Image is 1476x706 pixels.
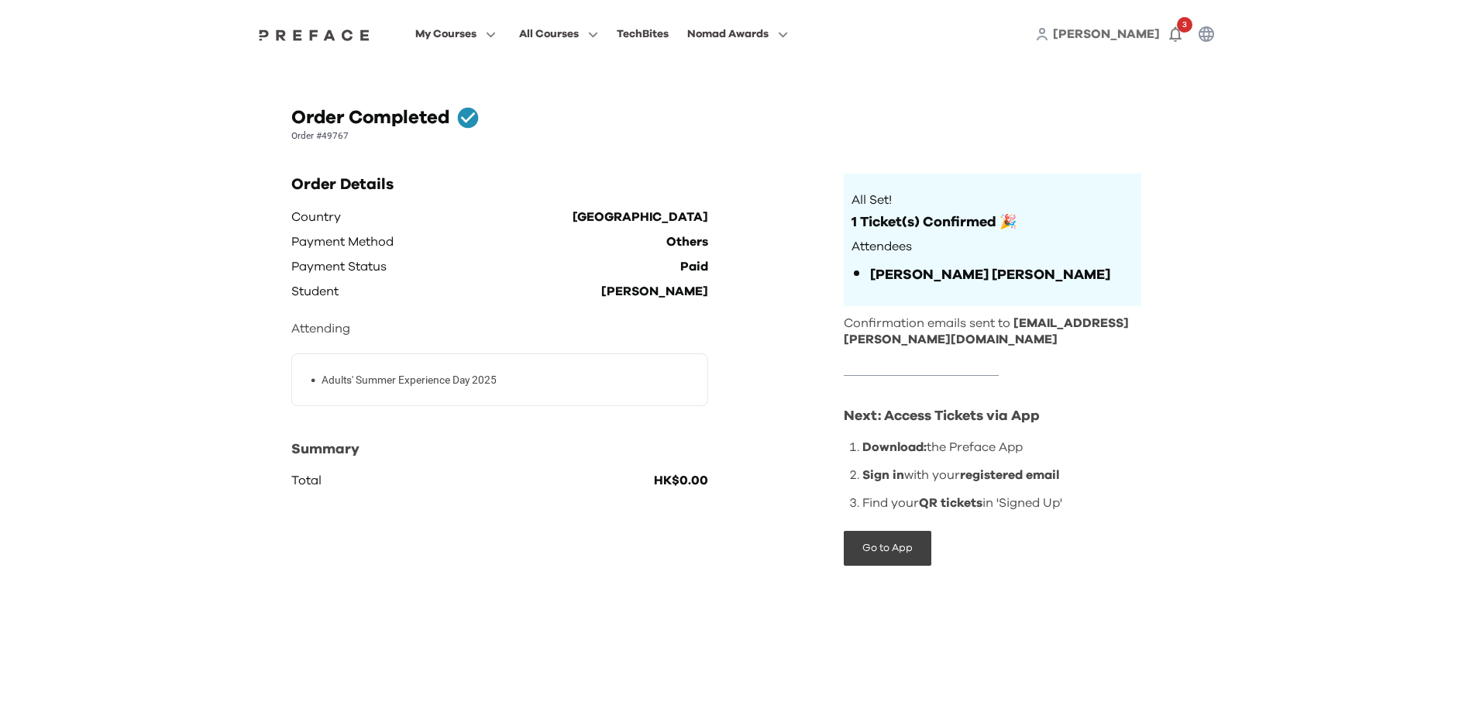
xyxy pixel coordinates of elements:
[666,229,708,254] p: Others
[1177,17,1192,33] span: 3
[844,315,1142,348] p: Confirmation emails sent to
[919,497,982,509] span: QR tickets
[852,192,1134,208] p: All Set!
[514,24,603,44] button: All Courses
[862,438,1142,456] li: the Preface App
[255,29,374,41] img: Preface Logo
[601,279,708,304] p: [PERSON_NAME]
[844,541,931,553] a: Go to App
[852,214,1134,232] p: 1 Ticket(s) Confirmed 🎉
[1053,25,1160,43] a: [PERSON_NAME]
[415,25,477,43] span: My Courses
[291,254,387,279] p: Payment Status
[680,254,708,279] p: Paid
[862,466,1142,484] li: with your
[322,372,497,388] p: Adults' Summer Experience Day 2025
[687,25,769,43] span: Nomad Awards
[573,205,708,229] p: [GEOGRAPHIC_DATA]
[862,441,927,453] span: Download:
[617,25,669,43] div: TechBites
[411,24,501,44] button: My Courses
[852,239,1134,255] p: Attendees
[1160,19,1191,50] button: 3
[519,25,579,43] span: All Courses
[291,316,709,341] p: Attending
[291,205,341,229] p: Country
[844,404,1142,429] div: Next: Access Tickets via App
[844,531,931,566] button: Go to App
[291,105,449,130] h1: Order Completed
[862,469,904,481] span: Sign in
[291,437,709,462] p: Summary
[870,261,1134,288] li: [PERSON_NAME] [PERSON_NAME]
[291,229,394,254] p: Payment Method
[311,372,315,388] span: •
[654,468,708,493] p: HK$0.00
[291,174,709,195] h2: Order Details
[255,28,374,40] a: Preface Logo
[291,279,339,304] p: Student
[862,494,1142,512] li: Find your in 'Signed Up'
[1053,28,1160,40] span: [PERSON_NAME]
[291,130,1185,143] p: Order #49767
[683,24,793,44] button: Nomad Awards
[960,469,1059,481] span: registered email
[844,317,1129,346] span: [EMAIL_ADDRESS][PERSON_NAME][DOMAIN_NAME]
[291,468,322,493] p: Total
